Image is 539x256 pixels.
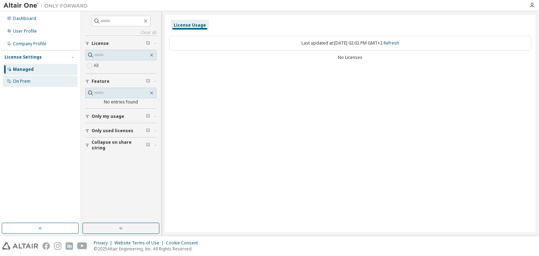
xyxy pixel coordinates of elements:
p: © 2025 Altair Engineering, Inc. All Rights Reserved. [94,246,202,252]
img: Altair One [4,2,91,9]
div: License Settings [5,54,42,60]
img: instagram.svg [54,242,61,250]
button: Only my usage [85,109,157,124]
span: Clear filter [146,79,150,84]
span: Only used licenses [92,128,133,134]
div: License Usage [174,22,206,28]
img: linkedin.svg [66,242,73,250]
span: Feature [92,79,109,84]
div: Managed [13,67,34,72]
span: License [92,41,109,46]
img: youtube.svg [77,242,87,250]
img: altair_logo.svg [2,242,38,250]
div: No Licenses [169,55,531,60]
span: Clear filter [146,41,150,46]
a: Refresh [384,40,399,46]
span: Only my usage [92,114,124,119]
button: Feature [85,74,157,89]
img: facebook.svg [42,242,50,250]
div: Cookie Consent [166,240,202,246]
div: On Prem [13,79,31,84]
div: No entries found [85,99,157,105]
div: Privacy [94,240,114,246]
label: All [94,61,100,70]
a: Clear all [85,30,157,35]
button: License [85,36,157,51]
div: Website Terms of Use [114,240,166,246]
span: Clear filter [146,114,150,119]
button: Collapse on share string [85,137,157,153]
span: Collapse on share string [92,140,146,151]
div: User Profile [13,28,37,34]
div: Dashboard [13,16,36,21]
span: Clear filter [146,128,150,134]
div: Last updated at: [DATE] 02:02 PM GMT+2 [169,36,531,50]
button: Only used licenses [85,123,157,139]
div: Company Profile [13,41,46,47]
span: Clear filter [146,142,150,148]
